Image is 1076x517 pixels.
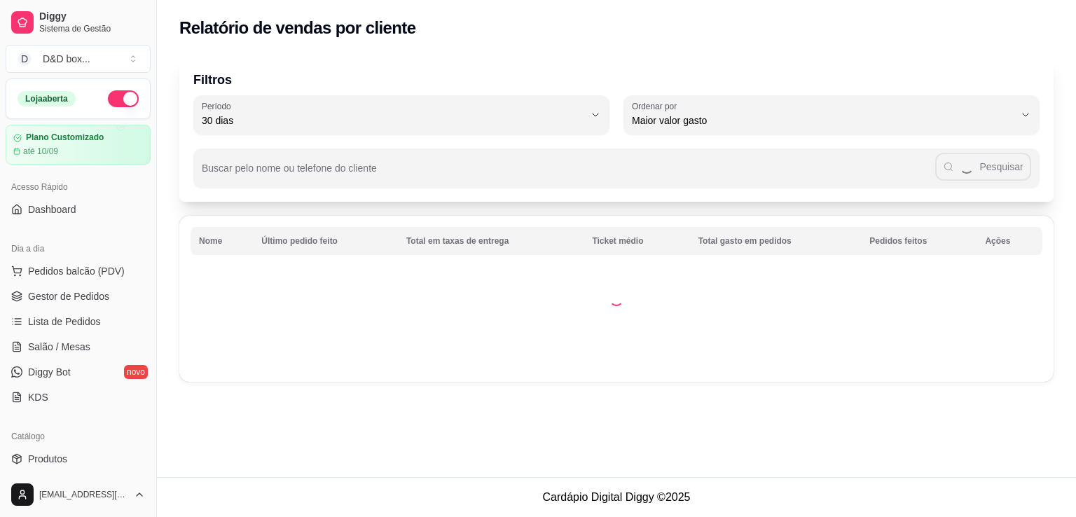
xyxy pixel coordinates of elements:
div: Dia a dia [6,237,151,260]
span: Diggy [39,11,145,23]
span: Dashboard [28,202,76,216]
span: Salão / Mesas [28,340,90,354]
div: Acesso Rápido [6,176,151,198]
input: Buscar pelo nome ou telefone do cliente [202,167,935,181]
h2: Relatório de vendas por cliente [179,17,416,39]
span: D [18,52,32,66]
article: Plano Customizado [26,132,104,143]
label: Ordenar por [632,100,682,112]
a: Gestor de Pedidos [6,285,151,308]
div: Loading [609,292,623,306]
a: Produtos [6,448,151,470]
span: Sistema de Gestão [39,23,145,34]
span: [EMAIL_ADDRESS][DOMAIN_NAME] [39,489,128,500]
button: [EMAIL_ADDRESS][DOMAIN_NAME] [6,478,151,511]
button: Select a team [6,45,151,73]
a: Diggy Botnovo [6,361,151,383]
span: Pedidos balcão (PDV) [28,264,125,278]
button: Ordenar porMaior valor gasto [623,95,1040,135]
span: Lista de Pedidos [28,315,101,329]
a: DiggySistema de Gestão [6,6,151,39]
div: Catálogo [6,425,151,448]
article: até 10/09 [23,146,58,157]
span: Diggy Bot [28,365,71,379]
span: Maior valor gasto [632,113,1014,127]
p: Filtros [193,70,1040,90]
button: Período30 dias [193,95,609,135]
div: Loja aberta [18,91,76,106]
span: Produtos [28,452,67,466]
span: 30 dias [202,113,584,127]
a: Salão / Mesas [6,336,151,358]
a: Dashboard [6,198,151,221]
span: Gestor de Pedidos [28,289,109,303]
a: Plano Customizadoaté 10/09 [6,125,151,165]
a: KDS [6,386,151,408]
button: Pedidos balcão (PDV) [6,260,151,282]
a: Lista de Pedidos [6,310,151,333]
div: D&D box ... [43,52,90,66]
label: Período [202,100,235,112]
span: KDS [28,390,48,404]
footer: Cardápio Digital Diggy © 2025 [157,477,1076,517]
button: Alterar Status [108,90,139,107]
